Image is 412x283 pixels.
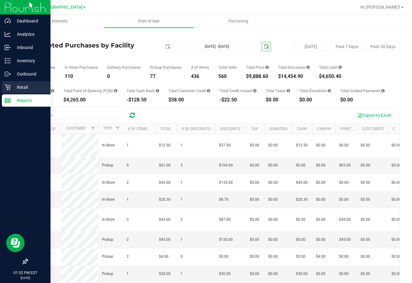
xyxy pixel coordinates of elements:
[361,237,370,243] span: $0.00
[306,65,310,69] i: Sum of the discount values applied to the all purchases in the date range.
[340,97,385,102] div: $0.00
[391,180,401,186] span: $0.00
[102,180,115,186] span: In-Store
[219,180,233,186] span: $135.00
[3,270,48,276] p: 01:52 PM EDT
[268,162,278,168] span: $0.00
[268,237,278,243] span: $0.00
[268,217,278,223] span: $0.00
[182,127,210,131] a: # of Discounts
[250,162,259,168] span: $0.00
[287,89,290,93] i: Sum of the total taxes for all purchases in the date range.
[32,111,124,120] input: Search...
[218,65,237,69] div: Total Units
[127,271,129,277] span: 1
[15,15,104,28] a: Inventory
[268,142,278,148] span: $0.00
[299,89,331,93] div: Total Donations
[220,97,256,102] div: -$22.50
[339,197,349,203] span: $0.00
[168,89,210,93] div: Total Customer Credit
[391,217,401,223] span: $0.00
[330,42,364,51] button: Past 7 Days
[180,254,183,260] span: 0
[113,123,123,134] a: Filter
[250,254,259,260] span: $0.00
[338,65,342,69] i: Sum of the successful, non-voided cash payment transactions for all purchases in the date range. ...
[180,197,183,203] span: 1
[340,89,385,93] div: Total Voided Payments
[391,271,401,277] span: $0.00
[265,65,269,69] i: Sum of the total prices of all purchases in the date range.
[361,180,370,186] span: $0.00
[11,31,48,38] p: Analytics
[27,42,151,55] h4: Completed Purchases by Facility Report
[11,44,48,51] p: Inbound
[220,89,256,93] div: Total Credit Issued
[180,271,183,277] span: 1
[51,89,54,93] i: Sum of the successful, non-voided CanPay payment transactions for all purchases in the date range.
[339,162,351,168] span: $65.00
[207,89,210,93] i: Sum of the successful, non-voided payments using account credit for all purchases in the date range.
[107,65,141,69] div: Delivery Purchases
[219,162,233,168] span: $104.00
[66,126,85,130] a: Customer
[299,97,331,102] div: $0.00
[250,142,259,148] span: $0.00
[127,89,159,93] div: Total Cash Back
[361,197,370,203] span: $0.00
[114,89,117,93] i: Sum of the successful, non-voided point-of-banking payment transactions, both via payment termina...
[339,142,349,148] span: $0.00
[5,84,11,90] inline-svg: Retail
[296,217,305,223] span: $0.00
[268,271,278,277] span: $0.00
[296,237,305,243] span: $0.00
[316,162,325,168] span: $0.00
[191,74,209,79] div: 436
[102,271,113,277] span: Pickup
[63,97,117,102] div: $4,265.00
[180,162,183,168] span: 3
[316,197,325,203] span: $0.00
[180,217,183,223] span: 2
[391,197,401,203] span: $0.00
[316,142,325,148] span: $0.00
[268,254,278,260] span: $0.00
[251,127,258,131] a: Tax
[40,5,83,10] span: [GEOGRAPHIC_DATA]
[316,180,325,186] span: $0.00
[102,162,113,168] span: Pickup
[159,162,171,168] span: $61.00
[11,70,48,78] p: Outbound
[353,110,395,121] button: Export to Excel
[316,271,325,277] span: $0.00
[296,142,308,148] span: $12.50
[391,254,401,260] span: $0.00
[246,74,269,79] div: $9,888.60
[339,237,351,243] span: $45.00
[102,142,115,148] span: In-Store
[218,74,237,79] div: 560
[5,31,11,37] inline-svg: Analytics
[127,180,129,186] span: 2
[219,254,228,260] span: $0.00
[361,271,370,277] span: $0.00
[268,180,278,186] span: $0.00
[127,254,129,260] span: 2
[250,197,259,203] span: $0.00
[168,97,210,102] div: $58.00
[156,89,159,93] i: Sum of the cash-back amounts from rounded-up electronic payments for all purchases in the date ra...
[317,127,331,131] a: CanPay
[339,217,351,223] span: $45.00
[130,18,168,24] span: Point of Sale
[180,142,183,148] span: 1
[219,237,233,243] span: $135.00
[250,217,259,223] span: $0.00
[150,65,182,69] div: Pickup Purchases
[219,217,231,223] span: $87.00
[127,197,129,203] span: 1
[5,71,11,77] inline-svg: Outbound
[328,89,331,93] i: Sum of all round-up-to-next-dollar total price adjustments for all purchases in the date range.
[297,127,307,131] a: Cash
[278,65,310,69] div: Total Discounts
